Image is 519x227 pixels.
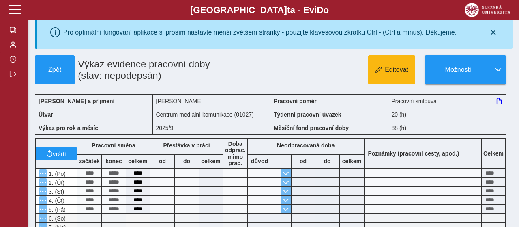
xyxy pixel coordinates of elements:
div: Pracovní smlouva [388,94,506,108]
span: D [317,5,323,15]
b: od [150,158,174,164]
b: důvod [251,158,268,164]
h1: Výkaz evidence pracovní doby (stav: nepodepsán) [75,55,234,84]
span: 5. (Pá) [47,206,66,213]
b: celkem [340,158,364,164]
button: Zpět [35,55,75,84]
span: 1. (Po) [47,171,66,177]
b: Přestávka v práci [163,142,210,149]
span: 4. (Čt) [47,197,64,204]
span: t [287,5,290,15]
div: Pro optimální fungování aplikace si prosím nastavte menší zvětšení stránky - použijte klávesovou ... [63,29,457,36]
b: Týdenní pracovní úvazek [274,111,341,118]
button: Menu [39,205,47,213]
b: Výkaz pro rok a měsíc [39,125,98,131]
button: Editovat [368,55,415,84]
div: [PERSON_NAME] [153,94,271,108]
button: Možnosti [425,55,491,84]
b: Měsíční fond pracovní doby [274,125,349,131]
b: Poznámky (pracovní cesty, apod.) [365,150,463,157]
button: vrátit [36,147,77,160]
b: začátek [77,158,101,164]
b: [GEOGRAPHIC_DATA] a - Evi [24,5,495,15]
b: konec [102,158,126,164]
button: Menu [39,187,47,195]
span: 6. (So) [47,215,66,222]
span: vrátit [53,150,66,157]
b: Pracovní směna [92,142,135,149]
span: Editovat [385,66,408,74]
b: Celkem [483,150,504,157]
div: 2025/9 [153,121,271,135]
div: 88 (h) [388,121,506,135]
span: Zpět [39,66,71,74]
b: do [175,158,199,164]
b: do [315,158,339,164]
b: Neodpracovaná doba [277,142,335,149]
span: 2. (Út) [47,179,64,186]
button: Menu [39,214,47,222]
b: [PERSON_NAME] a příjmení [39,98,114,104]
b: Útvar [39,111,53,118]
button: Menu [39,178,47,186]
b: Pracovní poměr [274,98,317,104]
div: 20 (h) [388,108,506,121]
div: Centrum mediální komunikace (01027) [153,108,271,121]
span: Možnosti [432,66,484,74]
span: o [324,5,329,15]
button: Menu [39,196,47,204]
b: celkem [126,158,150,164]
b: Doba odprac. mimo prac. [225,141,246,166]
b: celkem [199,158,223,164]
span: 3. (St) [47,188,64,195]
b: od [292,158,315,164]
img: logo_web_su.png [465,3,510,17]
button: Menu [39,169,47,177]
